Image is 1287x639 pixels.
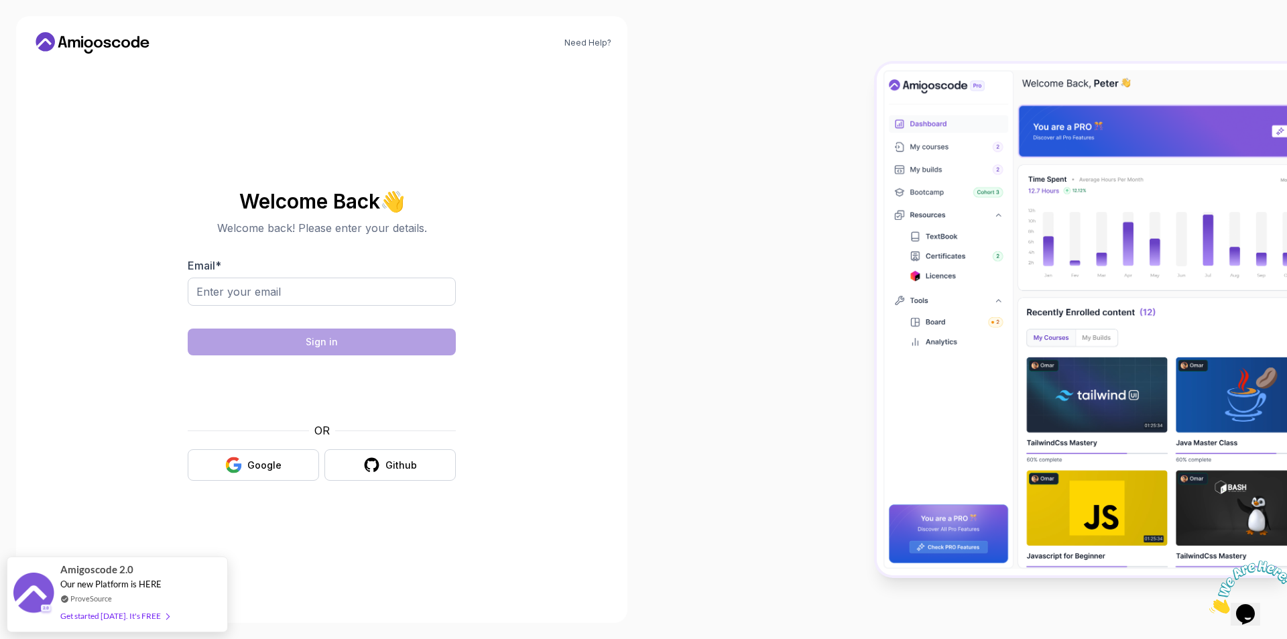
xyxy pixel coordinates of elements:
span: 👋 [379,190,404,212]
div: Sign in [306,335,338,349]
button: Sign in [188,329,456,355]
p: Welcome back! Please enter your details. [188,220,456,236]
input: Enter your email [188,278,456,306]
img: Amigoscode Dashboard [877,64,1287,575]
a: ProveSource [70,593,112,604]
span: Amigoscode 2.0 [60,562,133,577]
img: Chat attention grabber [5,5,88,58]
a: Need Help? [564,38,611,48]
button: Github [324,449,456,481]
iframe: Виджет с флажком для проверки безопасности hCaptcha [221,363,423,414]
iframe: chat widget [1204,555,1287,619]
img: provesource social proof notification image [13,573,54,616]
label: Email * [188,259,221,272]
div: Google [247,459,282,472]
div: Github [385,459,417,472]
span: Our new Platform is HERE [60,579,162,589]
button: Google [188,449,319,481]
div: Get started [DATE]. It's FREE [60,608,169,624]
a: Home link [32,32,153,54]
p: OR [314,422,330,439]
h2: Welcome Back [188,190,456,212]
